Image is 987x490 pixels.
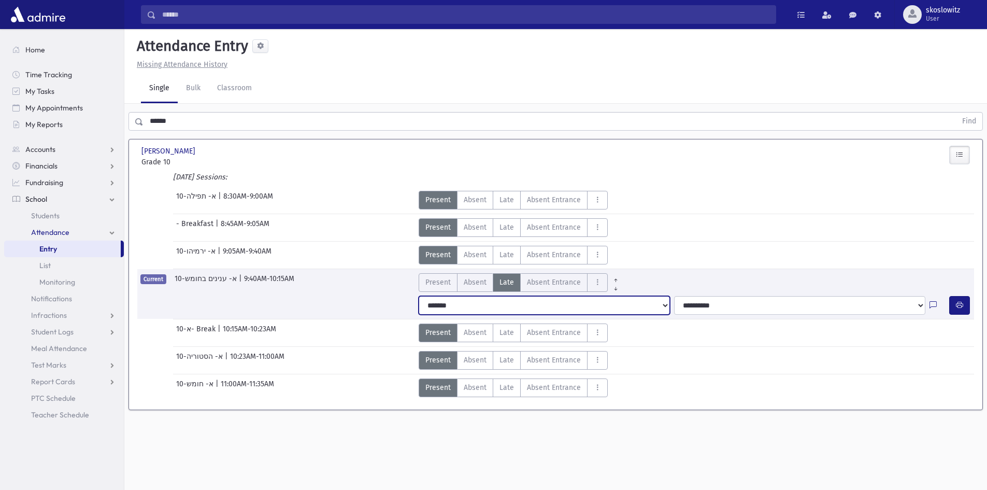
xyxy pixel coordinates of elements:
div: AttTypes [419,191,608,209]
a: Bulk [178,74,209,103]
span: skoslowitz [926,6,960,15]
a: Meal Attendance [4,340,124,357]
span: Students [31,211,60,220]
a: Time Tracking [4,66,124,83]
a: Accounts [4,141,124,158]
a: List [4,257,124,274]
span: My Reports [25,120,63,129]
a: Student Logs [4,324,124,340]
span: My Appointments [25,103,83,113]
span: Late [499,249,514,260]
a: Teacher Schedule [4,407,124,423]
span: 8:45AM-9:05AM [221,218,269,237]
span: Present [425,194,451,205]
a: Infractions [4,307,124,324]
span: Student Logs [31,327,74,337]
span: Absent Entrance [527,277,581,288]
a: Single [141,74,178,103]
span: Late [499,355,514,366]
a: Students [4,207,124,224]
span: | [239,273,244,292]
a: PTC Schedule [4,390,124,407]
span: Present [425,249,451,260]
span: | [218,246,223,264]
span: 11:00AM-11:35AM [221,379,274,397]
span: Absent Entrance [527,355,581,366]
a: Test Marks [4,357,124,373]
a: Report Cards [4,373,124,390]
span: Notifications [31,294,72,303]
span: 9:40AM-10:15AM [244,273,294,292]
span: 10-א- ירמיהו [176,246,218,264]
img: AdmirePro [8,4,68,25]
span: Late [499,222,514,233]
span: Absent [464,194,487,205]
span: School [25,194,47,204]
span: Late [499,277,514,288]
span: Absent [464,222,487,233]
a: My Appointments [4,100,124,116]
h5: Attendance Entry [133,37,248,55]
span: 10:23AM-11:00AM [230,351,284,370]
div: AttTypes [419,351,608,370]
span: Present [425,382,451,393]
span: Absent Entrance [527,222,581,233]
span: Fundraising [25,178,63,187]
span: Entry [39,244,57,254]
span: Late [499,194,514,205]
button: Find [956,113,982,130]
span: Infractions [31,311,67,320]
span: | [216,218,221,237]
a: Fundraising [4,174,124,191]
span: Meal Attendance [31,344,87,353]
span: 8:30AM-9:00AM [223,191,273,209]
span: Financials [25,161,58,171]
span: Accounts [25,145,55,154]
span: | [218,324,223,342]
span: Teacher Schedule [31,410,89,419]
input: Search [156,5,776,24]
span: Absent Entrance [527,382,581,393]
a: Classroom [209,74,260,103]
div: AttTypes [419,218,608,237]
span: 10-א- חומש [176,379,216,397]
span: Absent Entrance [527,327,581,338]
u: Missing Attendance History [137,60,227,69]
span: Test Marks [31,360,66,370]
span: Absent Entrance [527,249,581,260]
span: Absent Entrance [527,194,581,205]
a: My Tasks [4,83,124,100]
a: Notifications [4,290,124,307]
span: Late [499,327,514,338]
a: Financials [4,158,124,174]
i: [DATE] Sessions: [173,173,227,181]
span: My Tasks [25,87,54,96]
span: Grade 10 [141,157,271,167]
span: PTC Schedule [31,394,76,403]
a: Entry [4,241,121,257]
span: List [39,261,51,270]
span: Absent [464,355,487,366]
span: User [926,15,960,23]
span: Present [425,222,451,233]
span: | [225,351,230,370]
span: Monitoring [39,277,75,287]
div: AttTypes [419,379,608,397]
span: Absent [464,382,487,393]
span: Report Cards [31,377,75,386]
div: AttTypes [419,273,624,292]
div: AttTypes [419,324,608,342]
span: Absent [464,327,487,338]
span: Current [140,274,166,284]
span: | [216,379,221,397]
span: Home [25,45,45,54]
span: Late [499,382,514,393]
span: 10-א- הסטוריה [176,351,225,370]
span: [PERSON_NAME] [141,146,197,157]
a: Home [4,41,124,58]
span: Present [425,355,451,366]
span: Present [425,277,451,288]
span: Absent [464,249,487,260]
a: Missing Attendance History [133,60,227,69]
span: 10-א- ענינים בחומש [175,273,239,292]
